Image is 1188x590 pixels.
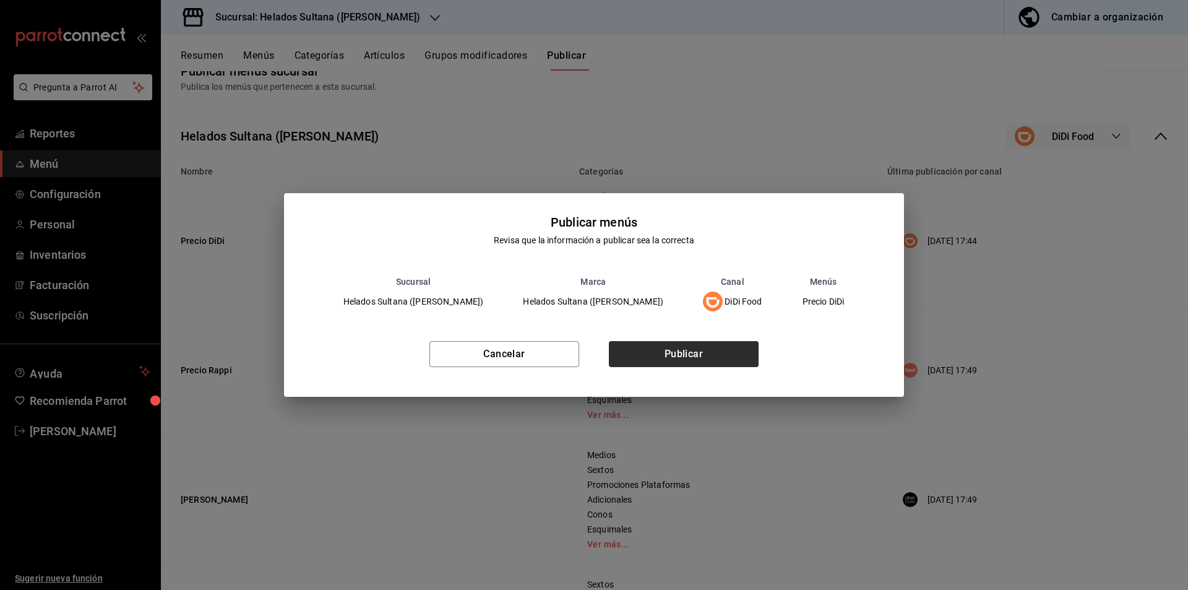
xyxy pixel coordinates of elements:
th: Marca [503,277,683,287]
td: Helados Sultana ([PERSON_NAME]) [503,287,683,316]
span: Precio DiDi [803,297,845,306]
button: Cancelar [429,341,579,367]
div: Publicar menús [551,213,637,232]
th: Canal [683,277,782,287]
div: Revisa que la información a publicar sea la correcta [494,234,694,247]
button: Publicar [609,341,759,367]
th: Menús [782,277,865,287]
td: Helados Sultana ([PERSON_NAME]) [324,287,504,316]
th: Sucursal [324,277,504,287]
div: DiDi Food [703,292,762,311]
